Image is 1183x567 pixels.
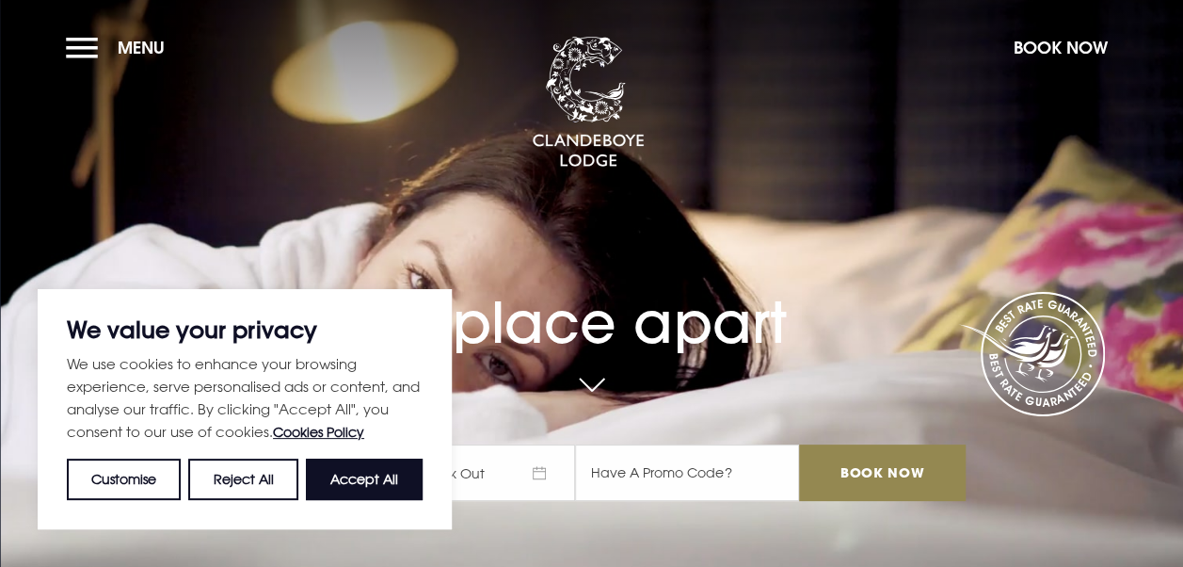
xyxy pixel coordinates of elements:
[575,445,799,501] input: Have A Promo Code?
[66,27,174,68] button: Menu
[217,254,965,356] h1: A place apart
[67,352,423,444] p: We use cookies to enhance your browsing experience, serve personalised ads or content, and analys...
[396,445,575,501] span: Check Out
[67,318,423,341] p: We value your privacy
[532,37,645,169] img: Clandeboye Lodge
[38,289,452,529] div: We value your privacy
[67,459,181,500] button: Customise
[306,459,423,500] button: Accept All
[799,445,965,501] input: Book Now
[188,459,297,500] button: Reject All
[118,37,165,58] span: Menu
[1004,27,1117,68] button: Book Now
[273,424,364,440] a: Cookies Policy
